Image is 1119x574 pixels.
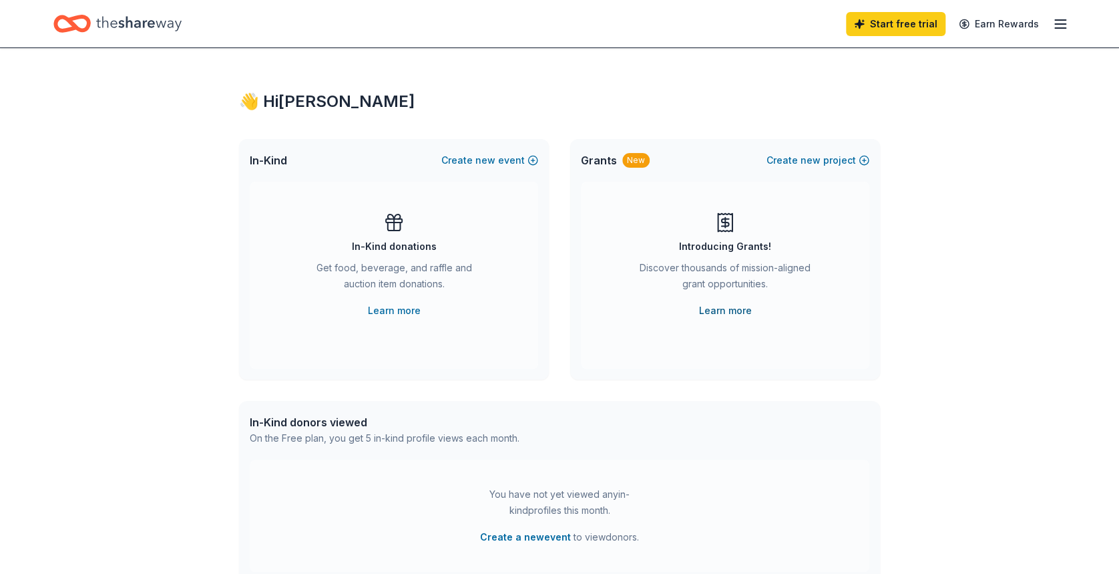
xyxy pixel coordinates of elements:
span: to view donors . [480,529,639,545]
div: In-Kind donors viewed [250,414,519,430]
button: Createnewevent [441,152,538,168]
a: Start free trial [846,12,945,36]
span: Grants [581,152,617,168]
div: Introducing Grants! [679,239,771,255]
div: New [622,153,650,168]
div: On the Free plan, you get 5 in-kind profile views each month. [250,430,519,446]
a: Learn more [368,303,421,319]
div: You have not yet viewed any in-kind profiles this month. [476,486,643,519]
div: In-Kind donations [352,239,437,255]
span: new [475,152,495,168]
div: Get food, beverage, and raffle and auction item donations. [303,260,485,297]
button: Createnewproject [766,152,869,168]
span: new [801,152,821,168]
a: Home [53,8,182,39]
div: 👋 Hi [PERSON_NAME] [239,91,880,112]
a: Learn more [699,303,752,319]
div: Discover thousands of mission-aligned grant opportunities. [634,260,816,297]
span: In-Kind [250,152,287,168]
button: Create a newevent [480,529,571,545]
a: Earn Rewards [951,12,1047,36]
